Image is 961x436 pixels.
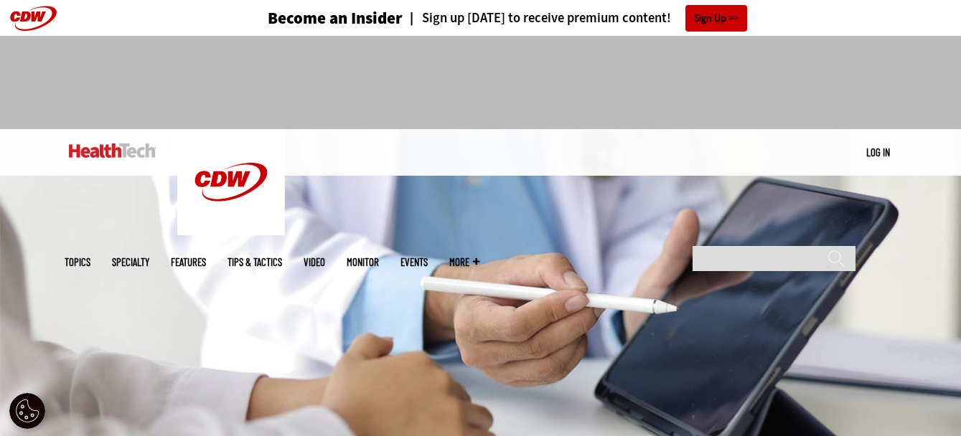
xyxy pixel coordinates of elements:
[9,393,45,429] button: Open Preferences
[177,129,285,235] img: Home
[304,257,325,267] a: Video
[228,257,282,267] a: Tips & Tactics
[171,257,206,267] a: Features
[268,10,403,27] h3: Become an Insider
[347,257,379,267] a: MonITor
[449,257,479,267] span: More
[65,257,90,267] span: Topics
[400,257,428,267] a: Events
[866,145,890,160] div: User menu
[866,146,890,158] a: Log in
[112,257,149,267] span: Specialty
[69,143,156,158] img: Home
[685,5,747,32] a: Sign Up
[214,10,403,27] a: Become an Insider
[177,224,285,239] a: CDW
[403,11,671,25] a: Sign up [DATE] to receive premium content!
[220,50,742,115] iframe: advertisement
[9,393,45,429] div: Cookie Settings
